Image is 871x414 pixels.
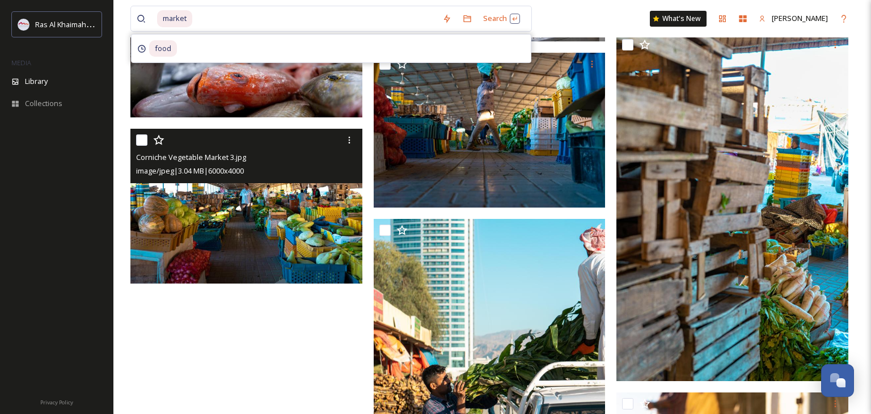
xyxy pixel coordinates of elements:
span: Library [25,76,48,87]
a: What's New [650,11,707,27]
span: MEDIA [11,58,31,67]
span: [PERSON_NAME] [772,13,828,23]
span: market [157,10,192,27]
span: Privacy Policy [40,399,73,406]
img: Corniche Vegetable Market 4.jpg [374,53,606,208]
a: [PERSON_NAME] [753,7,834,29]
span: Ras Al Khaimah Tourism Development Authority [35,19,196,29]
span: image/jpeg | 3.04 MB | 6000 x 4000 [136,166,244,176]
div: Search [477,7,526,29]
img: Logo_RAKTDA_RGB-01.png [18,19,29,30]
button: Open Chat [821,364,854,397]
img: Corniche Vegetable Market 5.jpg [616,33,848,382]
span: Corniche Vegetable Market 3.jpg [136,152,246,162]
span: Collections [25,98,62,109]
a: Privacy Policy [40,395,73,408]
span: food [149,40,177,57]
img: Corniche Vegetable Market 3.jpg [130,129,362,284]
